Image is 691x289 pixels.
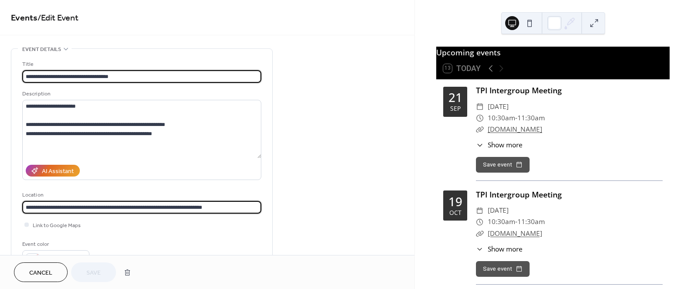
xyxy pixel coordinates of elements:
[14,262,68,282] button: Cancel
[476,112,484,124] div: ​
[517,112,545,124] span: 11:30am
[476,244,484,254] div: ​
[448,92,462,104] div: 21
[29,269,52,278] span: Cancel
[476,216,484,228] div: ​
[22,89,260,99] div: Description
[22,240,88,249] div: Event color
[476,189,562,200] a: TPI Intergroup Meeting
[488,205,509,216] span: [DATE]
[476,101,484,112] div: ​
[476,244,522,254] button: ​Show more
[22,190,260,200] div: Location
[476,261,530,277] button: Save event
[33,221,81,230] span: Link to Google Maps
[476,205,484,216] div: ​
[436,47,670,58] div: Upcoming events
[11,10,38,27] a: Events
[42,167,74,176] div: AI Assistant
[22,45,61,54] span: Event details
[515,216,517,228] span: -
[488,140,523,150] span: Show more
[517,216,545,228] span: 11:30am
[450,105,461,112] div: Sep
[488,229,542,238] a: [DOMAIN_NAME]
[488,101,509,112] span: [DATE]
[476,85,562,95] a: TPI Intergroup Meeting
[488,216,515,228] span: 10:30am
[515,112,517,124] span: -
[449,210,462,216] div: Oct
[476,124,484,135] div: ​
[488,112,515,124] span: 10:30am
[38,10,79,27] span: / Edit Event
[476,140,522,150] button: ​Show more
[476,140,484,150] div: ​
[448,196,462,208] div: 19
[488,244,523,254] span: Show more
[488,125,542,134] a: [DOMAIN_NAME]
[26,165,80,177] button: AI Assistant
[476,157,530,173] button: Save event
[476,228,484,239] div: ​
[22,60,260,69] div: Title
